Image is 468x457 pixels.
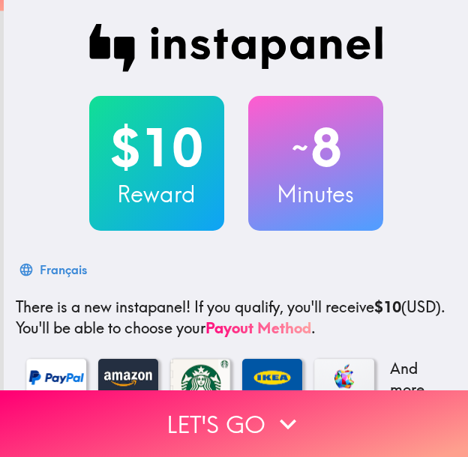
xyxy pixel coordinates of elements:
button: Français [16,255,93,285]
h2: $10 [89,117,224,178]
p: And more... [386,358,446,400]
div: Français [40,259,87,280]
img: Instapanel [89,24,383,72]
a: Payout Method [205,318,311,337]
h3: Minutes [248,178,383,210]
span: There is a new instapanel! [16,297,190,316]
h3: Reward [89,178,224,210]
b: $10 [374,297,401,316]
h2: 8 [248,117,383,178]
span: ~ [289,125,310,170]
p: If you qualify, you'll receive (USD) . You'll be able to choose your . [16,297,456,339]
